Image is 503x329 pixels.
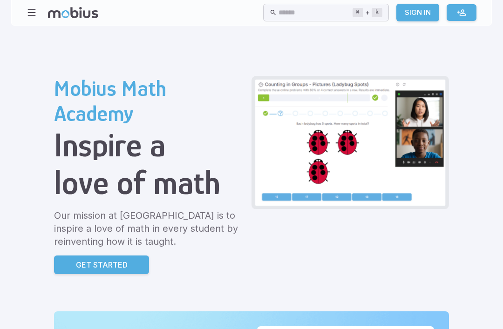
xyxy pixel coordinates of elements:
[372,8,382,17] kbd: k
[396,4,439,21] a: Sign In
[54,126,244,164] h1: Inspire a
[255,80,445,206] img: Grade 2 Class
[54,255,149,274] a: Get Started
[76,259,128,270] p: Get Started
[353,7,382,18] div: +
[54,76,244,126] h2: Mobius Math Academy
[353,8,363,17] kbd: ⌘
[54,164,244,201] h1: love of math
[54,209,244,248] p: Our mission at [GEOGRAPHIC_DATA] is to inspire a love of math in every student by reinventing how...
